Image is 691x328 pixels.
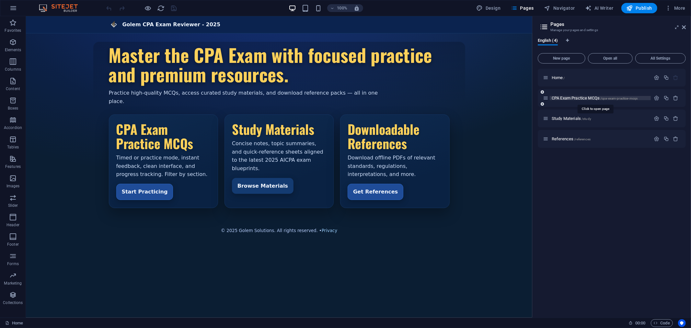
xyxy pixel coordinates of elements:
[511,5,534,11] span: Pages
[327,4,350,12] button: 100%
[635,319,645,327] span: 00 00
[673,116,679,121] div: Remove
[654,319,670,327] span: Code
[474,3,503,13] div: Design (Ctrl+Alt+Y)
[552,96,638,100] span: CPA Exam Practice MCQs
[144,4,152,12] button: Click here to leave preview mode and continue editing
[4,281,22,286] p: Marketing
[550,76,651,80] div: Home/
[541,56,582,60] span: New page
[628,319,646,327] h6: Session time
[665,5,685,11] span: More
[638,56,683,60] span: All Settings
[574,137,591,141] span: /references
[582,117,591,121] span: /study
[583,3,616,13] button: AI Writer
[157,5,165,12] i: Reload page
[550,96,651,100] div: CPA Exam Practice MCQs/cpa-exam-practice-mcqs
[673,95,679,101] div: Remove
[550,21,686,27] h2: Pages
[663,116,669,121] div: Duplicate
[621,3,657,13] button: Publish
[3,300,23,305] p: Collections
[635,53,686,64] button: All Settings
[663,136,669,142] div: Duplicate
[6,183,20,189] p: Images
[552,136,591,141] span: Click to open page
[654,116,660,121] div: Settings
[627,5,652,11] span: Publish
[678,319,686,327] button: Usercentrics
[663,95,669,101] div: Duplicate
[640,321,641,325] span: :
[588,53,633,64] button: Open all
[550,116,651,121] div: Study Materials/study
[662,3,688,13] button: More
[6,86,20,91] p: Content
[7,242,19,247] p: Footer
[550,27,673,33] h3: Manage your pages and settings
[544,5,575,11] span: Navigator
[552,75,565,80] span: Click to open page
[474,3,503,13] button: Design
[37,4,86,12] img: Editor Logo
[651,319,673,327] button: Code
[654,136,660,142] div: Settings
[7,145,19,150] p: Tables
[4,125,22,130] p: Accordion
[538,53,585,64] button: New page
[5,67,21,72] p: Columns
[6,222,19,228] p: Header
[564,76,565,80] span: /
[5,319,23,327] a: Click to cancel selection. Double-click to open Pages
[591,56,630,60] span: Open all
[337,4,347,12] h6: 100%
[538,38,686,51] div: Language Tabs
[542,3,578,13] button: Navigator
[5,164,21,169] p: Features
[538,37,558,46] span: English (4)
[654,75,660,80] div: Settings
[508,3,536,13] button: Pages
[354,5,360,11] i: On resize automatically adjust zoom level to fit chosen device.
[600,97,638,100] span: /cpa-exam-practice-mcqs
[654,95,660,101] div: Settings
[585,5,614,11] span: AI Writer
[663,75,669,80] div: Duplicate
[8,203,18,208] p: Slider
[550,137,651,141] div: References/references
[8,106,18,111] p: Boxes
[7,261,19,266] p: Forms
[552,116,591,121] span: Click to open page
[673,136,679,142] div: Remove
[157,4,165,12] button: reload
[477,5,501,11] span: Design
[5,28,21,33] p: Favorites
[673,75,679,80] div: The startpage cannot be deleted
[5,47,21,53] p: Elements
